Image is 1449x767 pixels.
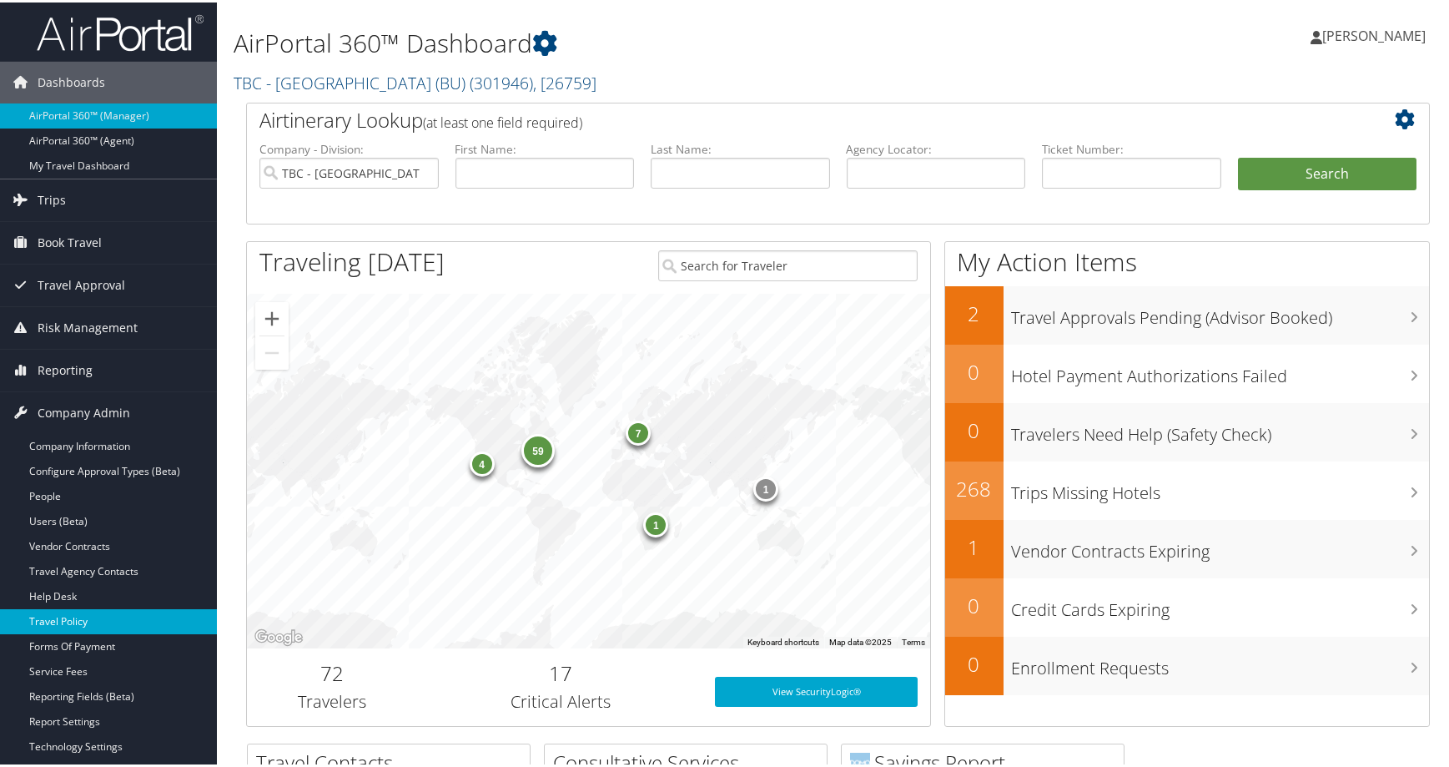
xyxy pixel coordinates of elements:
label: Company - Division: [259,139,439,155]
a: Terms (opens in new tab) [902,635,925,644]
h1: AirPortal 360™ Dashboard [234,23,1039,58]
h2: 1 [945,531,1004,559]
a: 0Enrollment Requests [945,634,1430,693]
a: View SecurityLogic® [715,674,918,704]
a: 0Credit Cards Expiring [945,576,1430,634]
a: [PERSON_NAME] [1311,8,1442,58]
div: 7 [626,418,651,443]
h3: Travel Approvals Pending (Advisor Booked) [1012,295,1430,327]
span: ( 301946 ) [470,69,533,92]
h2: 2 [945,297,1004,325]
h3: Trips Missing Hotels [1012,471,1430,502]
span: Travel Approval [38,262,125,304]
a: 0Hotel Payment Authorizations Failed [945,342,1430,401]
a: TBC - [GEOGRAPHIC_DATA] (BU) [234,69,596,92]
div: 4 [469,448,494,473]
h3: Travelers [259,688,405,711]
label: Agency Locator: [847,139,1026,155]
img: Google [251,624,306,646]
h2: Airtinerary Lookup [259,103,1318,132]
div: 1 [753,474,778,499]
span: Dashboards [38,59,105,101]
label: Ticket Number: [1042,139,1221,155]
a: Open this area in Google Maps (opens a new window) [251,624,306,646]
h3: Credit Cards Expiring [1012,588,1430,619]
img: airportal-logo.png [37,11,204,50]
h3: Enrollment Requests [1012,646,1430,678]
h2: 72 [259,657,405,685]
h1: Traveling [DATE] [259,242,445,277]
a: 0Travelers Need Help (Safety Check) [945,401,1430,459]
div: 59 [521,431,555,465]
a: 2Travel Approvals Pending (Advisor Booked) [945,284,1430,342]
h2: 268 [945,472,1004,501]
span: Book Travel [38,220,102,261]
h3: Critical Alerts [430,688,690,711]
a: 268Trips Missing Hotels [945,459,1430,517]
span: Company Admin [38,390,130,431]
span: Reporting [38,347,93,389]
a: 1Vendor Contracts Expiring [945,517,1430,576]
label: Last Name: [651,139,830,155]
h3: Hotel Payment Authorizations Failed [1012,354,1430,386]
input: Search for Traveler [658,248,918,279]
button: Keyboard shortcuts [747,634,819,646]
span: , [ 26759 ] [533,69,596,92]
span: Trips [38,177,66,219]
button: Search [1238,155,1417,189]
h3: Vendor Contracts Expiring [1012,529,1430,561]
h3: Travelers Need Help (Safety Check) [1012,412,1430,444]
div: 1 [643,510,668,535]
h2: 0 [945,648,1004,676]
h2: 0 [945,414,1004,442]
label: First Name: [455,139,635,155]
button: Zoom out [255,334,289,367]
h2: 0 [945,356,1004,384]
span: [PERSON_NAME] [1322,24,1426,43]
span: (at least one field required) [423,111,582,129]
h2: 0 [945,589,1004,618]
h2: 17 [430,657,690,685]
span: Map data ©2025 [829,635,892,644]
h1: My Action Items [945,242,1430,277]
button: Zoom in [255,300,289,333]
span: Risk Management [38,305,138,346]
